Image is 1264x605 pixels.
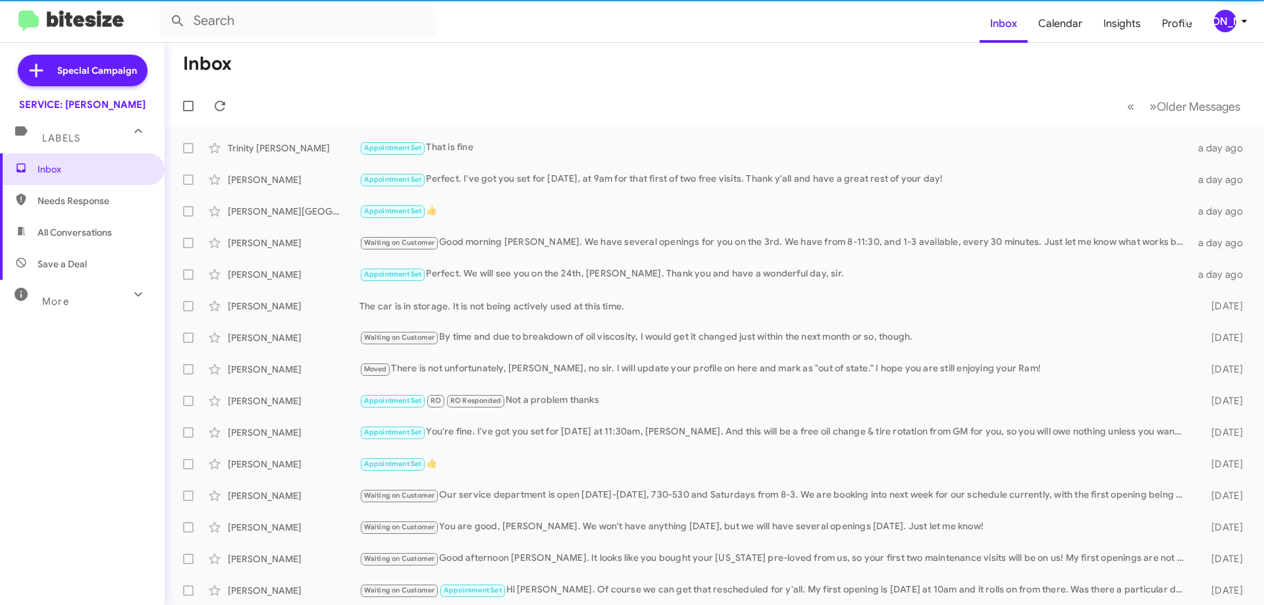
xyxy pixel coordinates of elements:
div: 👍 [359,203,1190,219]
div: [PERSON_NAME] [228,236,359,250]
div: You are good, [PERSON_NAME]. We won't have anything [DATE], but we will have several openings [DA... [359,519,1190,535]
span: Appointment Set [364,396,422,405]
div: [DATE] [1190,363,1253,376]
span: Moved [364,365,387,373]
div: [DATE] [1190,521,1253,534]
span: Waiting on Customer [364,238,435,247]
div: SERVICE: [PERSON_NAME] [19,98,145,111]
div: [PERSON_NAME] [228,363,359,376]
span: Special Campaign [57,64,137,77]
h1: Inbox [183,53,232,74]
span: Appointment Set [364,270,422,278]
span: RO [431,396,441,405]
button: [PERSON_NAME] [1203,10,1250,32]
div: Good morning [PERSON_NAME]. We have several openings for you on the 3rd. We have from 8-11:30, an... [359,235,1190,250]
div: [PERSON_NAME] [228,552,359,566]
span: RO Responded [450,396,501,405]
div: [PERSON_NAME] [228,489,359,502]
span: Needs Response [38,194,149,207]
div: [DATE] [1190,458,1253,471]
span: Appointment Set [364,175,422,184]
div: [DATE] [1190,552,1253,566]
span: Inbox [38,163,149,176]
div: 👍 [359,456,1190,471]
span: Save a Deal [38,257,87,271]
div: [DATE] [1190,584,1253,597]
div: a day ago [1190,142,1253,155]
div: [PERSON_NAME] [228,394,359,408]
div: [DATE] [1190,489,1253,502]
div: [PERSON_NAME] [1214,10,1236,32]
div: There is not unfortunately, [PERSON_NAME], no sir. I will update your profile on here and mark as... [359,361,1190,377]
div: Hi [PERSON_NAME]. Of course we can get that rescheduled for y'all. My first opening is [DATE] at ... [359,583,1190,598]
input: Search [159,5,436,37]
div: You're fine. I've got you set for [DATE] at 11:30am, [PERSON_NAME]. And this will be a free oil c... [359,425,1190,440]
a: Special Campaign [18,55,147,86]
span: » [1149,98,1157,115]
div: [DATE] [1190,300,1253,313]
div: a day ago [1190,205,1253,218]
div: The car is in storage. It is not being actively used at this time. [359,300,1190,313]
div: a day ago [1190,268,1253,281]
div: Our service department is open [DATE]-[DATE], 730-530 and Saturdays from 8-3. We are booking into... [359,488,1190,503]
div: [DATE] [1190,426,1253,439]
div: By time and due to breakdown of oil viscosity, I would get it changed just within the next month ... [359,330,1190,345]
span: Labels [42,132,80,144]
span: More [42,296,69,307]
button: Next [1142,93,1248,120]
span: Appointment Set [364,207,422,215]
span: Waiting on Customer [364,554,435,563]
div: Perfect. I've got you set for [DATE], at 9am for that first of two free visits. Thank y'all and h... [359,172,1190,187]
div: [PERSON_NAME] [228,300,359,313]
div: [PERSON_NAME] [228,584,359,597]
span: Appointment Set [364,144,422,152]
a: Profile [1151,5,1203,43]
span: Waiting on Customer [364,491,435,500]
div: [PERSON_NAME][GEOGRAPHIC_DATA] [228,205,359,218]
a: Insights [1093,5,1151,43]
div: [DATE] [1190,394,1253,408]
div: [PERSON_NAME] [228,458,359,471]
div: a day ago [1190,173,1253,186]
span: Older Messages [1157,99,1240,114]
div: That is fine [359,140,1190,155]
div: Good afternoon [PERSON_NAME]. It looks like you bought your [US_STATE] pre-loved from us, so your... [359,551,1190,566]
div: a day ago [1190,236,1253,250]
button: Previous [1119,93,1142,120]
div: [PERSON_NAME] [228,521,359,534]
div: [PERSON_NAME] [228,268,359,281]
span: All Conversations [38,226,112,239]
div: [PERSON_NAME] [228,426,359,439]
span: Appointment Set [444,586,502,594]
div: [DATE] [1190,331,1253,344]
div: [PERSON_NAME] [228,173,359,186]
a: Inbox [980,5,1028,43]
div: Perfect. We will see you on the 24th, [PERSON_NAME]. Thank you and have a wonderful day, sir. [359,267,1190,282]
span: Waiting on Customer [364,586,435,594]
a: Calendar [1028,5,1093,43]
span: Waiting on Customer [364,333,435,342]
div: Trinity [PERSON_NAME] [228,142,359,155]
div: [PERSON_NAME] [228,331,359,344]
span: « [1127,98,1134,115]
span: Appointment Set [364,428,422,436]
span: Waiting on Customer [364,523,435,531]
nav: Page navigation example [1120,93,1248,120]
div: Not a problem thanks [359,393,1190,408]
span: Appointment Set [364,460,422,468]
